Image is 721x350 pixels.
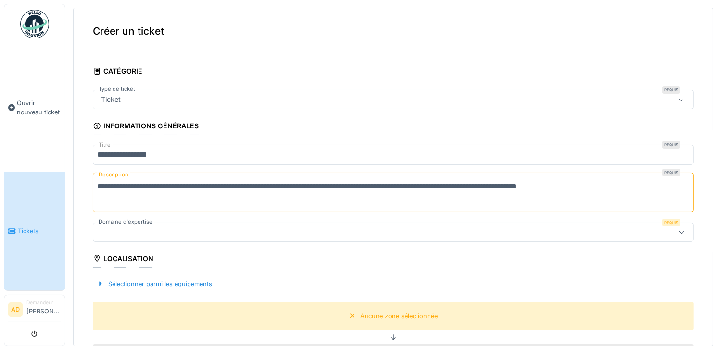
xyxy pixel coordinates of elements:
[74,8,713,54] div: Créer un ticket
[8,299,61,322] a: AD Demandeur[PERSON_NAME]
[662,86,680,94] div: Requis
[93,251,153,268] div: Localisation
[97,94,125,105] div: Ticket
[97,85,137,93] label: Type de ticket
[97,169,130,181] label: Description
[20,10,49,38] img: Badge_color-CXgf-gQk.svg
[17,99,61,117] span: Ouvrir nouveau ticket
[93,277,216,290] div: Sélectionner parmi les équipements
[360,312,438,321] div: Aucune zone sélectionnée
[4,172,65,290] a: Tickets
[26,299,61,306] div: Demandeur
[8,302,23,317] li: AD
[97,218,154,226] label: Domaine d'expertise
[93,119,199,135] div: Informations générales
[662,169,680,176] div: Requis
[18,226,61,236] span: Tickets
[93,64,142,80] div: Catégorie
[4,44,65,172] a: Ouvrir nouveau ticket
[97,141,113,149] label: Titre
[26,299,61,320] li: [PERSON_NAME]
[662,219,680,226] div: Requis
[662,141,680,149] div: Requis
